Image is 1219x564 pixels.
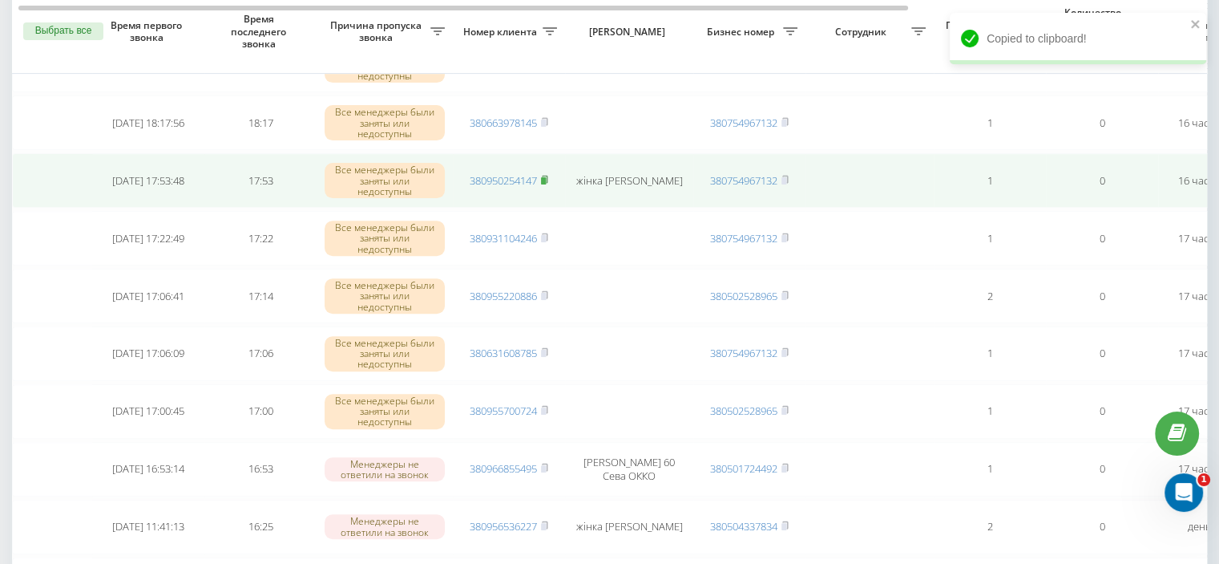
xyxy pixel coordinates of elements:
td: 0 [1046,442,1158,497]
span: [PERSON_NAME] [579,26,680,39]
div: Все менеджеры были заняты или недоступны [325,336,445,371]
td: [DATE] 16:53:14 [92,442,204,497]
td: 1 [934,211,1046,266]
a: 380966855495 [470,461,537,476]
a: 380956536227 [470,519,537,534]
td: 17:00 [204,384,317,439]
a: 380663978145 [470,116,537,130]
div: Copied to clipboard! [950,13,1206,64]
td: жінка [PERSON_NAME] [565,153,693,208]
td: 1 [934,384,1046,439]
td: [DATE] 17:00:45 [92,384,204,439]
td: 16:25 [204,500,317,554]
td: 16:53 [204,442,317,497]
span: Время первого звонка [105,19,192,44]
button: close [1190,18,1201,33]
a: 380950254147 [470,173,537,188]
td: 17:06 [204,327,317,381]
a: 380754967132 [710,231,777,245]
td: 17:53 [204,153,317,208]
div: Менеджеры не ответили на звонок [325,457,445,481]
td: 1 [934,95,1046,150]
a: 380955700724 [470,404,537,418]
a: 380631608785 [470,346,537,360]
span: 1 [1197,473,1210,486]
td: [DATE] 17:06:09 [92,327,204,381]
span: Время последнего звонка [217,13,304,51]
a: 380502528965 [710,289,777,303]
div: Все менеджеры были заняты или недоступны [325,105,445,140]
a: 380754967132 [710,116,777,130]
td: 1 [934,442,1046,497]
div: Все менеджеры были заняты или недоступны [325,278,445,314]
span: Причина пропуска звонка [325,19,430,44]
td: 1 [934,153,1046,208]
td: 2 [934,269,1046,323]
span: Пропущенных от клиента [942,19,1023,44]
a: 380502528965 [710,404,777,418]
td: 17:22 [204,211,317,266]
div: Все менеджеры были заняты или недоступны [325,221,445,256]
td: 0 [1046,211,1158,266]
a: 380955220886 [470,289,537,303]
td: 18:17 [204,95,317,150]
td: 0 [1046,269,1158,323]
a: 380754967132 [710,173,777,188]
div: Менеджеры не ответили на звонок [325,514,445,538]
td: 17:14 [204,269,317,323]
span: Сотрудник [813,26,911,39]
span: Бизнес номер [701,26,783,39]
td: [DATE] 17:06:41 [92,269,204,323]
td: [DATE] 17:22:49 [92,211,204,266]
td: [DATE] 17:53:48 [92,153,204,208]
td: 0 [1046,500,1158,554]
span: Номер клиента [461,26,543,39]
a: 380504337834 [710,519,777,534]
td: 1 [934,327,1046,381]
td: 0 [1046,95,1158,150]
td: [DATE] 11:41:13 [92,500,204,554]
div: Все менеджеры были заняты или недоступны [325,394,445,429]
a: 380931104246 [470,231,537,245]
div: Все менеджеры были заняты или недоступны [325,163,445,198]
td: жінка [PERSON_NAME] [565,500,693,554]
td: 0 [1046,327,1158,381]
td: 0 [1046,153,1158,208]
iframe: Intercom live chat [1165,473,1203,512]
td: 0 [1046,384,1158,439]
a: 380754967132 [710,346,777,360]
td: [PERSON_NAME] 60 Сева ОККО [565,442,693,497]
a: 380501724492 [710,461,777,476]
button: Выбрать все [23,22,103,40]
td: 2 [934,500,1046,554]
td: [DATE] 18:17:56 [92,95,204,150]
